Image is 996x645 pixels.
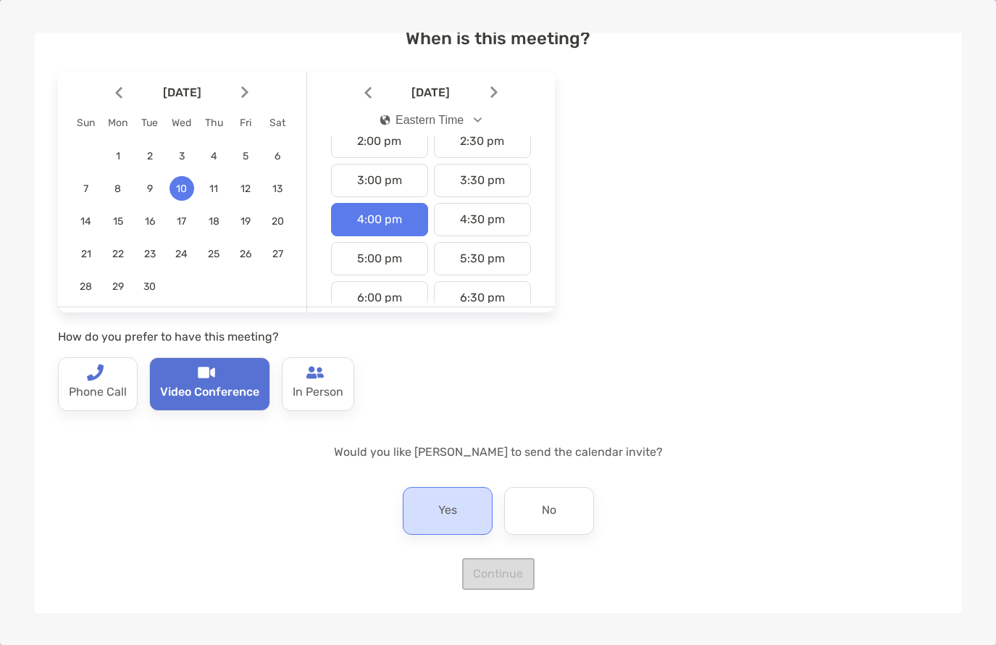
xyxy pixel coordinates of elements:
[170,183,194,195] span: 10
[58,443,939,461] p: Would you like [PERSON_NAME] to send the calendar invite?
[69,381,127,404] p: Phone Call
[74,280,99,293] span: 28
[134,117,166,129] div: Tue
[58,328,555,346] p: How do you prefer to have this meeting?
[138,248,162,260] span: 23
[201,248,226,260] span: 25
[380,114,464,127] div: Eastern Time
[138,280,162,293] span: 30
[138,215,162,228] span: 16
[102,117,134,129] div: Mon
[74,215,99,228] span: 14
[170,248,194,260] span: 24
[233,248,258,260] span: 26
[374,86,487,99] span: [DATE]
[166,117,198,129] div: Wed
[198,364,215,381] img: type-call
[138,183,162,195] span: 9
[233,215,258,228] span: 19
[233,150,258,162] span: 5
[331,164,428,197] div: 3:00 pm
[306,364,324,381] img: type-call
[364,86,372,99] img: Arrow icon
[201,150,226,162] span: 4
[293,381,343,404] p: In Person
[138,150,162,162] span: 2
[170,215,194,228] span: 17
[331,281,428,315] div: 6:00 pm
[115,86,122,99] img: Arrow icon
[58,28,939,49] h4: When is this meeting?
[201,215,226,228] span: 18
[331,242,428,275] div: 5:00 pm
[70,117,102,129] div: Sun
[106,150,130,162] span: 1
[86,364,104,381] img: type-call
[434,164,531,197] div: 3:30 pm
[490,86,498,99] img: Arrow icon
[74,248,99,260] span: 21
[241,86,248,99] img: Arrow icon
[265,215,290,228] span: 20
[331,125,428,158] div: 2:00 pm
[473,117,482,122] img: Open dropdown arrow
[367,104,494,137] button: iconEastern Time
[434,281,531,315] div: 6:30 pm
[106,280,130,293] span: 29
[542,499,556,523] p: No
[438,499,457,523] p: Yes
[170,150,194,162] span: 3
[201,183,226,195] span: 11
[106,248,130,260] span: 22
[265,183,290,195] span: 13
[265,248,290,260] span: 27
[331,203,428,236] div: 4:00 pm
[198,117,230,129] div: Thu
[106,215,130,228] span: 15
[434,242,531,275] div: 5:30 pm
[434,203,531,236] div: 4:30 pm
[106,183,130,195] span: 8
[74,183,99,195] span: 7
[160,381,259,404] p: Video Conference
[230,117,261,129] div: Fri
[125,86,238,99] span: [DATE]
[261,117,293,129] div: Sat
[265,150,290,162] span: 6
[233,183,258,195] span: 12
[380,115,390,125] img: icon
